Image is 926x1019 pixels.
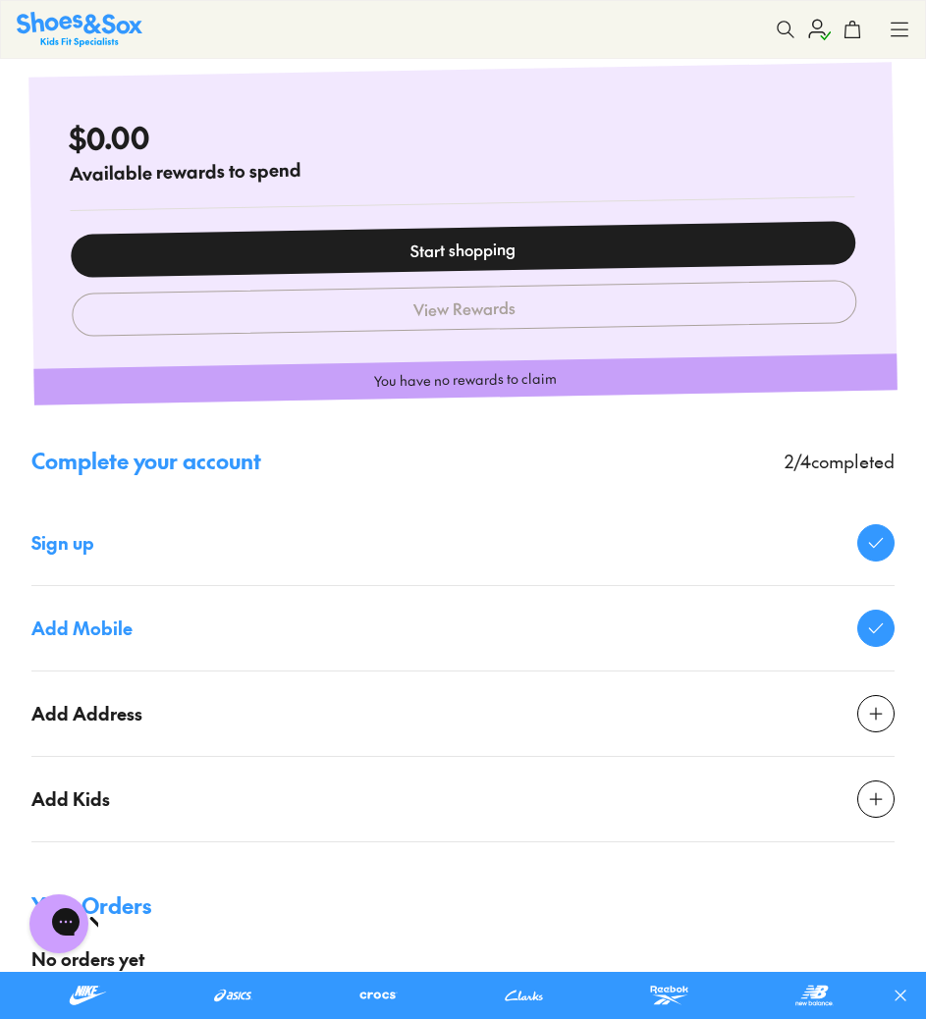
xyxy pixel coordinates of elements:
[70,146,854,187] h4: Available rewards to spend
[31,889,895,922] div: Your Orders
[71,221,856,278] a: Start shopping
[31,785,110,812] div: Add Kids
[31,615,133,641] div: Add Mobile
[69,102,854,160] h1: $0.00
[31,945,895,972] p: No orders yet
[17,12,142,46] a: Shoes & Sox
[17,12,142,46] img: SNS_Logo_Responsive.svg
[785,448,895,474] div: 2 / 4 completed
[72,280,857,337] button: View Rewards
[31,445,261,477] h3: Complete your account
[20,887,98,960] iframe: Gorgias live chat messenger
[31,529,94,556] div: Sign up
[33,353,898,404] div: You have no rewards to claim
[31,700,142,726] div: Add Address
